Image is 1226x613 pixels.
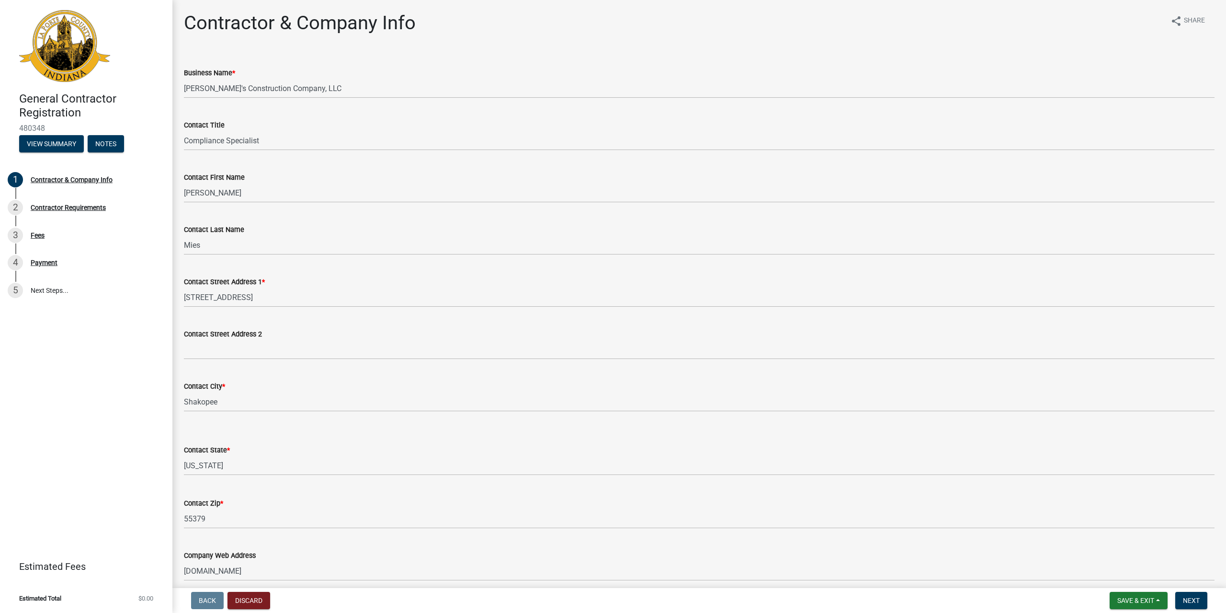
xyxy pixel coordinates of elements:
[184,500,223,507] label: Contact Zip
[191,592,224,609] button: Back
[184,331,262,338] label: Contact Street Address 2
[184,12,416,35] h1: Contractor & Company Info
[184,447,230,454] label: Contact State
[31,232,45,239] div: Fees
[19,10,110,82] img: La Porte County, Indiana
[88,140,124,148] wm-modal-confirm: Notes
[19,595,61,601] span: Estimated Total
[1183,597,1200,604] span: Next
[8,172,23,187] div: 1
[184,227,244,233] label: Contact Last Name
[31,176,113,183] div: Contractor & Company Info
[19,124,153,133] span: 480348
[8,255,23,270] div: 4
[8,283,23,298] div: 5
[1110,592,1168,609] button: Save & Exit
[184,70,235,77] label: Business Name
[8,228,23,243] div: 3
[227,592,270,609] button: Discard
[1170,15,1182,27] i: share
[31,259,57,266] div: Payment
[138,595,153,601] span: $0.00
[184,122,225,129] label: Contact Title
[199,597,216,604] span: Back
[1163,12,1213,30] button: shareShare
[88,135,124,152] button: Notes
[8,200,23,215] div: 2
[19,92,165,120] h4: General Contractor Registration
[184,174,245,181] label: Contact First Name
[19,135,84,152] button: View Summary
[1184,15,1205,27] span: Share
[19,140,84,148] wm-modal-confirm: Summary
[1175,592,1207,609] button: Next
[31,204,106,211] div: Contractor Requirements
[1117,597,1154,604] span: Save & Exit
[8,557,157,576] a: Estimated Fees
[184,383,225,390] label: Contact City
[184,279,265,286] label: Contact Street Address 1
[184,553,256,559] label: Company Web Address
